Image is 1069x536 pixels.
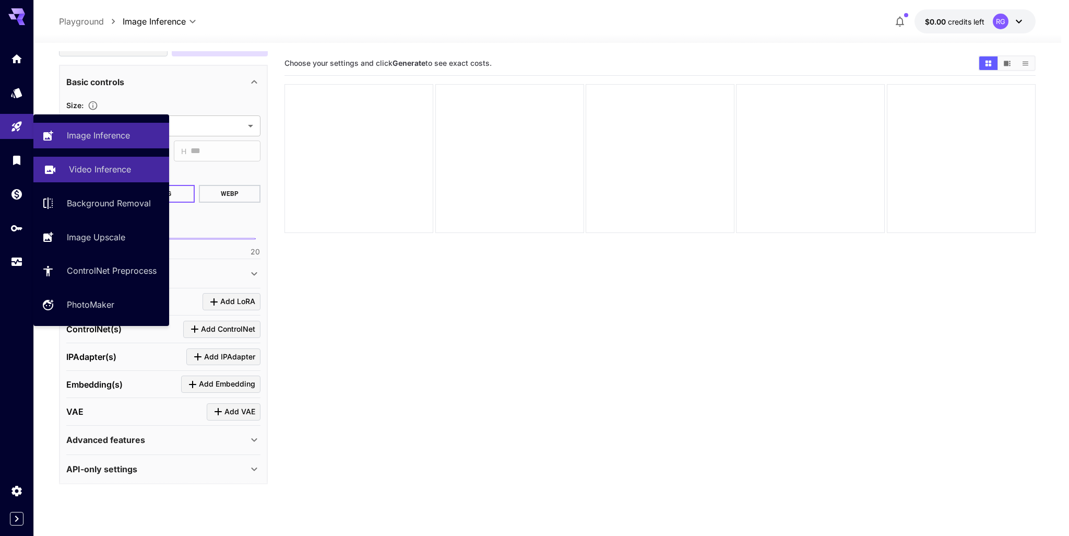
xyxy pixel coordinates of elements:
p: Background Removal [67,197,151,209]
span: credits left [948,17,984,26]
p: Image Inference [67,129,130,142]
p: Advanced features [66,434,145,446]
div: Usage [10,255,23,269]
button: WEBP [199,185,261,203]
p: Basic controls [66,76,124,88]
div: Library [10,154,23,167]
button: Expand sidebar [10,512,23,526]
div: Wallet [10,188,23,201]
p: Video Inference [69,163,131,176]
button: Click to add ControlNet [183,321,260,338]
button: Adjust the dimensions of the generated image by specifying its width and height in pixels, or sel... [84,100,102,111]
div: $0.00 [925,16,984,27]
nav: breadcrumb [59,15,123,28]
span: $0.00 [925,17,948,26]
p: Image Upscale [67,231,125,243]
a: PhotoMaker [33,292,169,318]
p: ControlNet(s) [66,323,122,335]
button: Show images in grid view [979,56,997,70]
button: Show images in video view [998,56,1016,70]
div: RG [993,14,1008,29]
div: Settings [10,484,23,497]
button: Click to add IPAdapter [186,348,260,366]
p: API-only settings [66,463,137,475]
div: Show images in grid viewShow images in video viewShow images in list view [978,55,1036,71]
span: Add VAE [224,405,255,418]
p: ControlNet Preprocess [67,264,157,277]
b: Generate [393,59,425,67]
button: Show images in list view [1016,56,1035,70]
span: H [181,145,186,157]
a: Background Removal [33,191,169,216]
span: Image Inference [123,15,186,28]
p: Playground [59,15,104,28]
span: Add Embedding [199,378,255,391]
a: ControlNet Preprocess [33,258,169,284]
span: Size : [66,101,84,110]
div: Models [10,86,23,99]
span: Add ControlNet [201,323,255,336]
div: Home [10,52,23,65]
button: $0.00 [914,9,1036,33]
p: PhotoMaker [67,298,114,311]
a: Video Inference [33,157,169,182]
button: Click to add LoRA [203,293,260,310]
a: Image Upscale [33,224,169,250]
a: Image Inference [33,123,169,148]
span: Add IPAdapter [204,351,255,364]
button: Click to add VAE [207,403,260,421]
div: Playground [10,116,23,130]
div: API Keys [10,222,23,235]
p: Embedding(s) [66,378,123,391]
span: Choose your settings and click to see exact costs. [284,59,492,67]
p: VAE [66,405,84,418]
span: 20 [251,247,260,257]
p: IPAdapter(s) [66,351,116,363]
span: Add LoRA [220,295,255,308]
button: Click to add Embedding [181,376,260,393]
